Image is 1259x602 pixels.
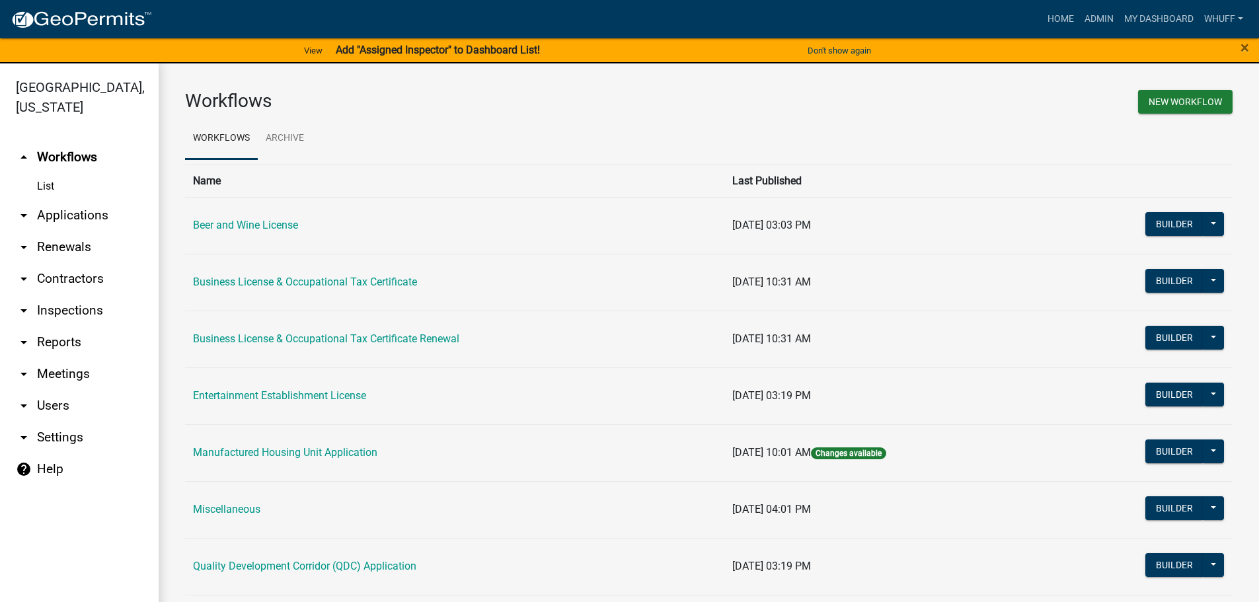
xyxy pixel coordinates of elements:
i: arrow_drop_down [16,207,32,223]
a: Entertainment Establishment License [193,389,366,402]
button: Builder [1145,553,1203,577]
i: arrow_drop_down [16,271,32,287]
button: Builder [1145,383,1203,406]
button: Builder [1145,212,1203,236]
strong: Add "Assigned Inspector" to Dashboard List! [336,44,540,56]
button: Builder [1145,439,1203,463]
span: [DATE] 04:01 PM [732,503,811,515]
span: Changes available [811,447,886,459]
span: [DATE] 10:31 AM [732,332,811,345]
a: Home [1042,7,1079,32]
a: Business License & Occupational Tax Certificate [193,276,417,288]
span: [DATE] 03:03 PM [732,219,811,231]
button: Close [1240,40,1249,56]
button: Builder [1145,326,1203,350]
button: New Workflow [1138,90,1233,114]
i: arrow_drop_down [16,303,32,319]
span: [DATE] 10:01 AM [732,446,811,459]
a: Manufactured Housing Unit Application [193,446,377,459]
a: View [299,40,328,61]
a: Beer and Wine License [193,219,298,231]
i: arrow_drop_down [16,239,32,255]
i: arrow_drop_up [16,149,32,165]
span: [DATE] 03:19 PM [732,560,811,572]
span: [DATE] 03:19 PM [732,389,811,402]
a: My Dashboard [1119,7,1199,32]
button: Don't show again [802,40,876,61]
button: Builder [1145,496,1203,520]
i: arrow_drop_down [16,366,32,382]
button: Builder [1145,269,1203,293]
h3: Workflows [185,90,699,112]
th: Name [185,165,724,197]
a: whuff [1199,7,1248,32]
th: Last Published [724,165,1049,197]
span: [DATE] 10:31 AM [732,276,811,288]
span: × [1240,38,1249,57]
a: Admin [1079,7,1119,32]
a: Workflows [185,118,258,160]
i: arrow_drop_down [16,430,32,445]
i: arrow_drop_down [16,398,32,414]
i: arrow_drop_down [16,334,32,350]
a: Quality Development Corridor (QDC) Application [193,560,416,572]
a: Archive [258,118,312,160]
a: Miscellaneous [193,503,260,515]
i: help [16,461,32,477]
a: Business License & Occupational Tax Certificate Renewal [193,332,459,345]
